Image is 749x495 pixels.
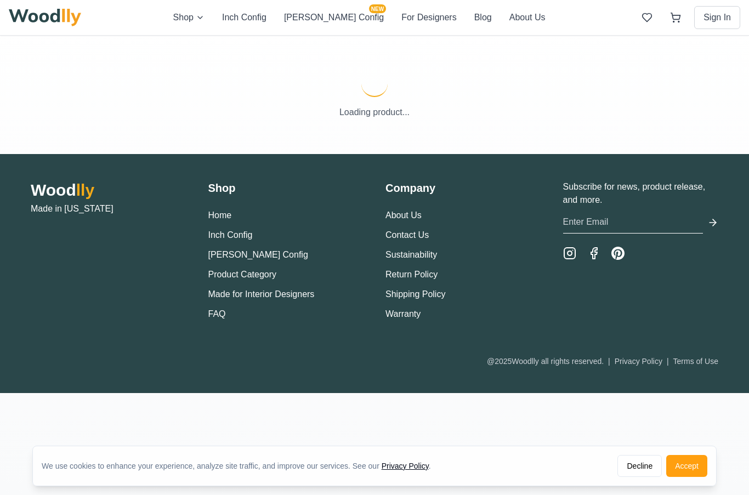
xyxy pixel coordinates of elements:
[474,11,492,24] button: Blog
[369,4,386,13] span: NEW
[385,289,445,299] a: Shipping Policy
[31,202,186,215] p: Made in [US_STATE]
[563,180,719,207] p: Subscribe for news, product release, and more.
[385,250,437,259] a: Sustainability
[673,357,718,366] a: Terms of Use
[42,460,440,471] div: We use cookies to enhance your experience, analyze site traffic, and improve our services. See our .
[9,106,740,119] p: Loading product...
[173,11,205,24] button: Shop
[208,229,253,242] button: Inch Config
[385,210,422,220] a: About Us
[208,289,315,299] a: Made for Interior Designers
[608,357,610,366] span: |
[617,455,662,477] button: Decline
[611,247,625,260] a: Pinterest
[208,210,232,220] a: Home
[382,462,429,470] a: Privacy Policy
[666,455,707,477] button: Accept
[31,180,186,200] h2: Wood
[208,248,308,261] button: [PERSON_NAME] Config
[222,11,266,24] button: Inch Config
[401,11,456,24] button: For Designers
[587,247,600,260] a: Facebook
[208,180,364,196] h3: Shop
[615,357,662,366] a: Privacy Policy
[385,309,421,318] a: Warranty
[667,357,669,366] span: |
[76,181,94,199] span: lly
[563,247,576,260] a: Instagram
[563,211,703,234] input: Enter Email
[509,11,546,24] button: About Us
[487,356,718,367] div: @ 2025 Woodlly all rights reserved.
[208,270,277,279] a: Product Category
[9,9,81,26] img: Woodlly
[694,6,740,29] button: Sign In
[385,230,429,240] a: Contact Us
[208,309,226,318] a: FAQ
[385,180,541,196] h3: Company
[385,270,438,279] a: Return Policy
[284,11,384,24] button: [PERSON_NAME] ConfigNEW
